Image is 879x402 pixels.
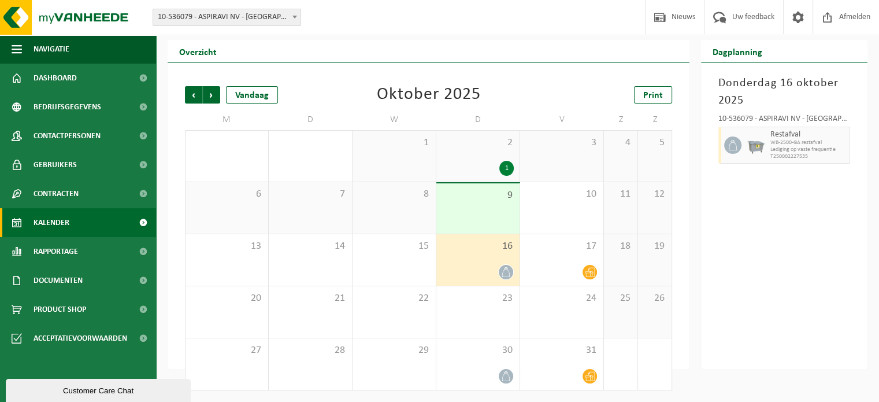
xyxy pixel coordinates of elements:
span: 27 [191,344,262,357]
td: Z [638,109,672,130]
div: Vandaag [226,86,278,104]
h2: Dagplanning [701,40,774,62]
span: Volgende [203,86,220,104]
td: D [436,109,520,130]
span: 29 [358,344,430,357]
span: 31 [526,344,598,357]
span: 3 [526,137,598,149]
span: 10 [526,188,598,201]
span: Navigatie [34,35,69,64]
span: T250002227535 [770,153,847,160]
span: Kalender [34,208,69,237]
span: 2 [442,137,514,149]
span: Lediging op vaste frequentie [770,146,847,153]
span: 15 [358,240,430,253]
span: 12 [644,188,666,201]
span: 30 [442,344,514,357]
span: 18 [610,240,632,253]
span: 9 [442,189,514,202]
td: M [185,109,269,130]
h3: Donderdag 16 oktober 2025 [718,75,850,109]
h2: Overzicht [168,40,228,62]
span: 28 [275,344,346,357]
td: Z [604,109,638,130]
span: Dashboard [34,64,77,93]
span: Restafval [770,130,847,139]
span: Documenten [34,266,83,295]
span: 14 [275,240,346,253]
span: Product Shop [34,295,86,324]
span: Contracten [34,179,79,208]
span: 23 [442,292,514,305]
span: Vorige [185,86,202,104]
span: 17 [526,240,598,253]
span: Rapportage [34,237,78,266]
span: Acceptatievoorwaarden [34,324,127,353]
span: Gebruikers [34,150,77,179]
span: 4 [610,137,632,149]
span: 20 [191,292,262,305]
span: 10-536079 - ASPIRAVI NV - HARELBEKE [153,9,301,25]
td: D [269,109,353,130]
span: 22 [358,292,430,305]
span: Contactpersonen [34,121,101,150]
span: 1 [358,137,430,149]
span: WB-2500-GA restafval [770,139,847,146]
span: 8 [358,188,430,201]
span: Print [643,91,663,100]
a: Print [634,86,672,104]
span: 13 [191,240,262,253]
span: 11 [610,188,632,201]
span: Bedrijfsgegevens [34,93,101,121]
span: 24 [526,292,598,305]
span: 25 [610,292,632,305]
iframe: chat widget [6,377,193,402]
span: 19 [644,240,666,253]
span: 16 [442,240,514,253]
span: 7 [275,188,346,201]
span: 10-536079 - ASPIRAVI NV - HARELBEKE [153,9,301,26]
span: 5 [644,137,666,149]
span: 6 [191,188,262,201]
td: W [353,109,436,130]
span: 21 [275,292,346,305]
span: 26 [644,292,666,305]
div: 1 [499,161,514,176]
div: 10-536079 - ASPIRAVI NV - [GEOGRAPHIC_DATA] [718,115,850,127]
img: WB-2500-GAL-GY-01 [747,137,765,154]
td: V [520,109,604,130]
div: Oktober 2025 [377,86,481,104]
